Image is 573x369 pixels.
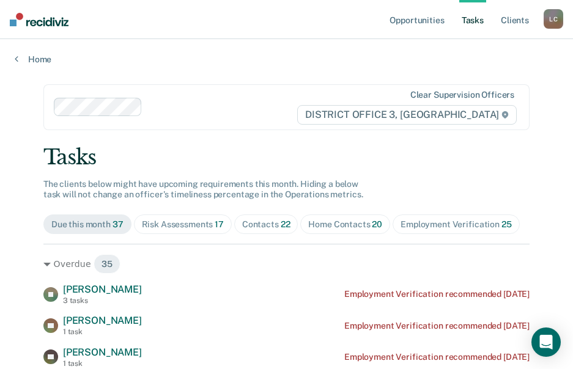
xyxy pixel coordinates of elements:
[308,219,382,230] div: Home Contacts
[215,219,224,229] span: 17
[63,359,142,368] div: 1 task
[242,219,290,230] div: Contacts
[63,327,142,336] div: 1 task
[43,254,530,274] div: Overdue 35
[94,254,120,274] span: 35
[544,9,563,29] button: LC
[10,13,68,26] img: Recidiviz
[401,219,511,230] div: Employment Verification
[410,90,514,100] div: Clear supervision officers
[142,219,224,230] div: Risk Assessments
[51,219,124,230] div: Due this month
[43,179,363,199] span: The clients below might have upcoming requirements this month. Hiding a below task will not chang...
[344,352,530,362] div: Employment Verification recommended [DATE]
[15,54,558,65] a: Home
[544,9,563,29] div: L C
[63,296,142,305] div: 3 tasks
[63,315,142,326] span: [PERSON_NAME]
[372,219,382,229] span: 20
[501,219,512,229] span: 25
[281,219,290,229] span: 22
[344,289,530,299] div: Employment Verification recommended [DATE]
[63,283,142,295] span: [PERSON_NAME]
[531,327,561,357] div: Open Intercom Messenger
[43,145,530,170] div: Tasks
[113,219,124,229] span: 37
[297,105,517,125] span: DISTRICT OFFICE 3, [GEOGRAPHIC_DATA]
[344,321,530,331] div: Employment Verification recommended [DATE]
[63,346,142,358] span: [PERSON_NAME]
